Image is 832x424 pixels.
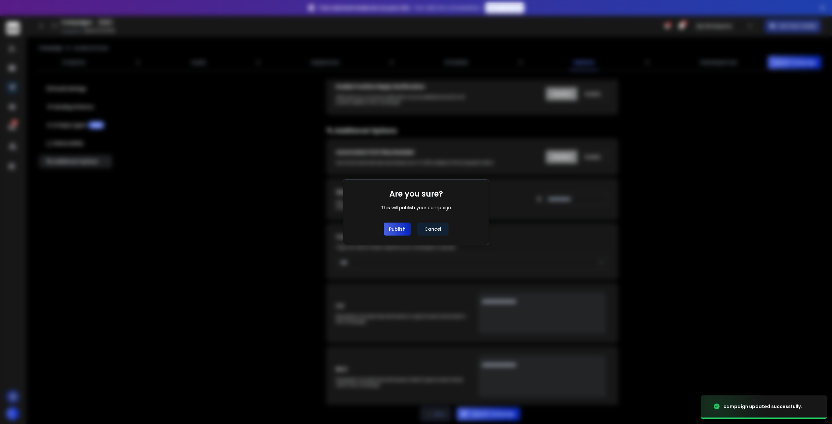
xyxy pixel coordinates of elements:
div: This will publish your campaign [381,204,451,211]
h1: Are you sure? [389,189,443,199]
div: campaign updated successfully. [723,403,802,410]
button: Cancel [417,223,448,236]
button: Publish [384,223,411,236]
